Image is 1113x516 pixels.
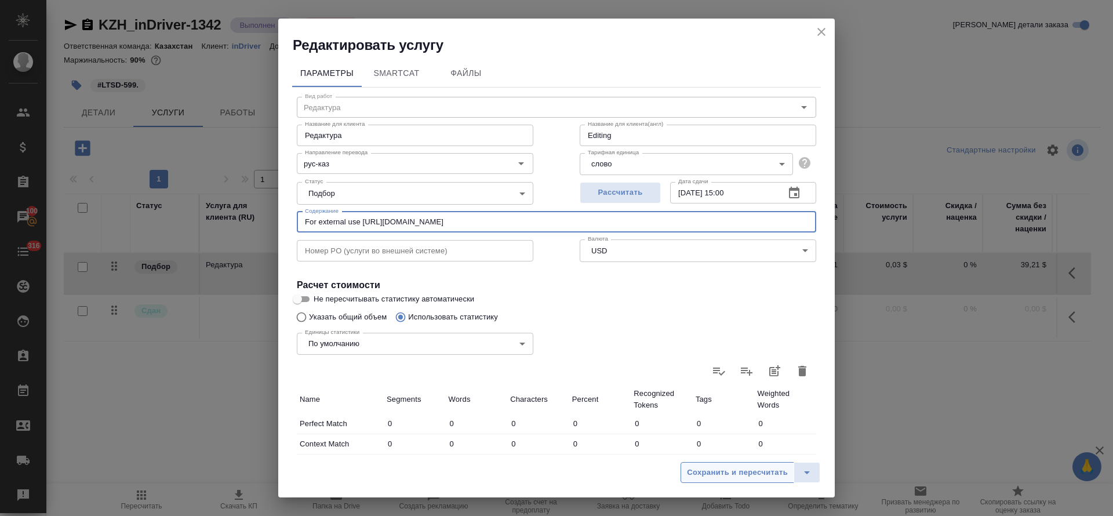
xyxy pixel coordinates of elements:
div: По умолчанию [297,333,533,355]
label: Обновить статистику [705,357,733,385]
input: ✎ Введи что-нибудь [693,456,755,473]
div: USD [580,239,816,261]
input: ✎ Введи что-нибудь [384,435,446,452]
button: Подбор [305,188,339,198]
p: Context Match [300,438,381,450]
p: Tags [696,394,752,405]
button: Добавить статистику в работы [761,357,788,385]
p: Segments [387,394,443,405]
input: ✎ Введи что-нибудь [631,456,693,473]
span: SmartCat [369,66,424,81]
label: Слить статистику [733,357,761,385]
span: Файлы [438,66,494,81]
input: ✎ Введи что-нибудь [507,456,569,473]
input: ✎ Введи что-нибудь [569,435,631,452]
p: Recognized Tokens [634,388,690,411]
h4: Расчет стоимости [297,278,816,292]
button: По умолчанию [305,339,363,348]
span: Параметры [299,66,355,81]
p: Perfect Match [300,418,381,430]
p: Characters [510,394,566,405]
input: ✎ Введи что-нибудь [384,456,446,473]
input: ✎ Введи что-нибудь [507,435,569,452]
input: ✎ Введи что-нибудь [693,415,755,432]
button: close [813,23,830,41]
div: split button [681,462,820,483]
button: USD [588,246,610,256]
input: ✎ Введи что-нибудь [754,456,816,473]
span: Рассчитать [586,186,654,199]
button: Удалить статистику [788,357,816,385]
input: ✎ Введи что-нибудь [754,435,816,452]
p: Weighted Words [757,388,813,411]
div: Подбор [297,182,533,204]
button: Open [513,155,529,172]
input: ✎ Введи что-нибудь [693,435,755,452]
div: слово [580,153,793,175]
p: Words [449,394,505,405]
input: ✎ Введи что-нибудь [446,456,508,473]
span: Сохранить и пересчитать [687,466,788,479]
input: ✎ Введи что-нибудь [569,456,631,473]
input: ✎ Введи что-нибудь [507,415,569,432]
input: ✎ Введи что-нибудь [631,415,693,432]
input: ✎ Введи что-нибудь [754,415,816,432]
input: ✎ Введи что-нибудь [446,435,508,452]
h2: Редактировать услугу [293,36,835,54]
input: ✎ Введи что-нибудь [446,415,508,432]
span: Не пересчитывать статистику автоматически [314,293,474,305]
p: Name [300,394,381,405]
button: слово [588,159,615,169]
button: Сохранить и пересчитать [681,462,794,483]
p: Percent [572,394,628,405]
input: ✎ Введи что-нибудь [384,415,446,432]
input: ✎ Введи что-нибудь [631,435,693,452]
button: Рассчитать [580,182,661,204]
input: ✎ Введи что-нибудь [569,415,631,432]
